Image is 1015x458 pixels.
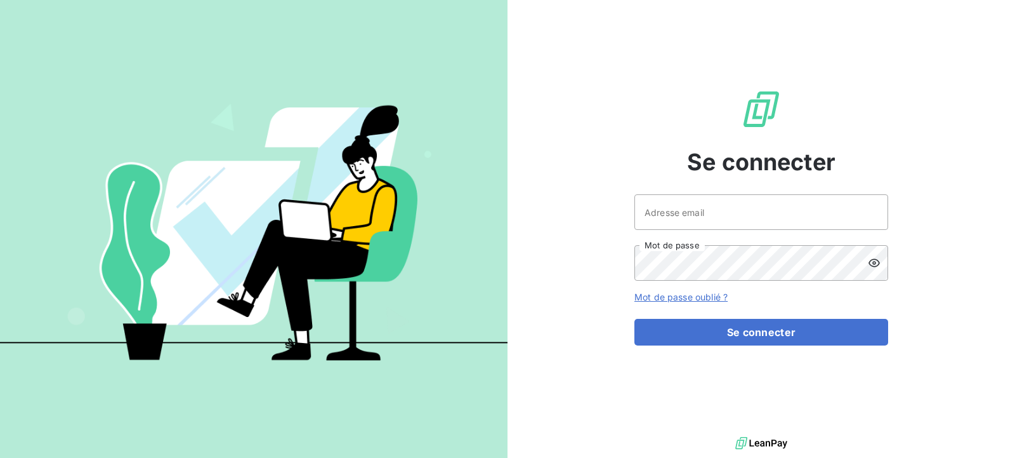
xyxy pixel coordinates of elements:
[735,434,787,453] img: logo
[634,319,888,346] button: Se connecter
[634,292,728,302] a: Mot de passe oublié ?
[634,194,888,230] input: placeholder
[687,145,835,179] span: Se connecter
[741,89,782,130] img: Logo LeanPay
